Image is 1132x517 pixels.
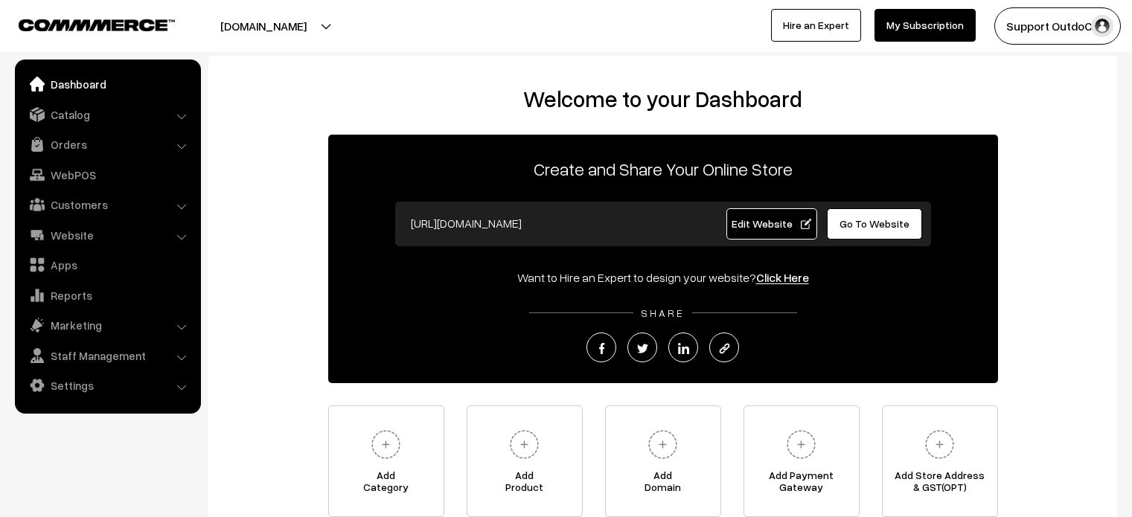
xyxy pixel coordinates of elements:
[19,101,196,128] a: Catalog
[642,424,683,465] img: plus.svg
[883,469,997,499] span: Add Store Address & GST(OPT)
[840,217,909,230] span: Go To Website
[919,424,960,465] img: plus.svg
[771,9,861,42] a: Hire an Expert
[19,161,196,188] a: WebPOS
[19,372,196,399] a: Settings
[223,86,1102,112] h2: Welcome to your Dashboard
[19,251,196,278] a: Apps
[732,217,811,230] span: Edit Website
[605,405,721,517] a: AddDomain
[781,424,822,465] img: plus.svg
[365,424,406,465] img: plus.svg
[19,312,196,338] a: Marketing
[19,15,149,33] a: COMMMERCE
[744,469,859,499] span: Add Payment Gateway
[19,19,175,30] img: COMMMERCE
[328,405,444,517] a: AddCategory
[467,469,582,499] span: Add Product
[467,405,583,517] a: AddProduct
[756,270,809,285] a: Click Here
[19,191,196,218] a: Customers
[19,222,196,248] a: Website
[874,9,976,42] a: My Subscription
[994,7,1121,45] button: Support OutdoC…
[19,71,196,97] a: Dashboard
[329,469,444,499] span: Add Category
[744,405,860,517] a: Add PaymentGateway
[606,469,720,499] span: Add Domain
[19,342,196,369] a: Staff Management
[726,208,817,240] a: Edit Website
[328,155,998,182] p: Create and Share Your Online Store
[827,208,923,240] a: Go To Website
[19,131,196,158] a: Orders
[19,282,196,309] a: Reports
[168,7,359,45] button: [DOMAIN_NAME]
[328,269,998,286] div: Want to Hire an Expert to design your website?
[1091,15,1113,37] img: user
[882,405,998,517] a: Add Store Address& GST(OPT)
[633,306,692,319] span: SHARE
[504,424,545,465] img: plus.svg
